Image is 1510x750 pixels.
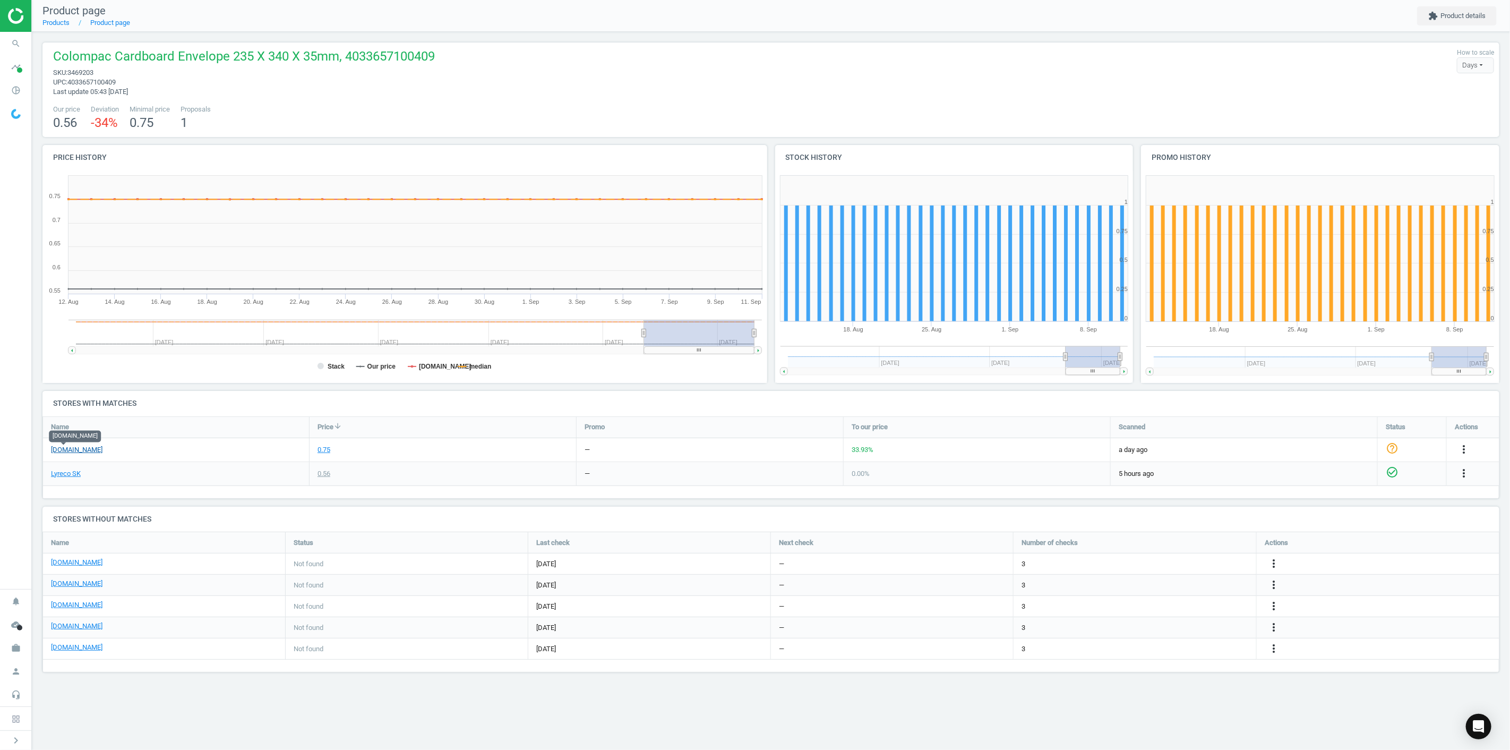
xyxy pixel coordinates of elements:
[53,217,61,223] text: 0.7
[741,299,761,305] tspan: 11. Sep
[6,638,26,658] i: work
[6,80,26,100] i: pie_chart_outlined
[1117,228,1128,234] text: 0.75
[1119,445,1369,455] span: a day ago
[42,507,1499,532] h4: Stores without matches
[294,644,323,654] span: Not found
[318,422,333,432] span: Price
[51,558,102,567] a: [DOMAIN_NAME]
[53,88,128,96] span: Last update 05:43 [DATE]
[585,422,605,432] span: Promo
[1417,6,1497,25] button: extensionProduct details
[51,621,102,631] a: [DOMAIN_NAME]
[475,299,494,305] tspan: 30. Aug
[51,600,102,610] a: [DOMAIN_NAME]
[1386,466,1399,479] i: check_circle_outline
[1125,315,1128,321] text: 0
[852,422,888,432] span: To our price
[367,363,396,370] tspan: Our price
[779,623,784,633] span: —
[1455,422,1478,432] span: Actions
[1368,326,1385,333] tspan: 1. Sep
[1022,602,1025,611] span: 3
[294,581,323,590] span: Not found
[536,602,762,611] span: [DATE]
[49,430,101,442] div: [DOMAIN_NAME]
[419,363,471,370] tspan: [DOMAIN_NAME]
[336,299,356,305] tspan: 24. Aug
[852,470,870,478] span: 0.00 %
[585,469,590,479] div: —
[779,538,813,548] span: Next check
[181,105,211,114] span: Proposals
[469,363,492,370] tspan: median
[3,734,29,747] button: chevron_right
[1117,286,1128,292] text: 0.25
[318,469,330,479] div: 0.56
[53,115,77,130] span: 0.56
[53,105,80,114] span: Our price
[1119,469,1369,479] span: 5 hours ago
[1022,623,1025,633] span: 3
[6,57,26,77] i: timeline
[290,299,310,305] tspan: 22. Aug
[42,19,70,27] a: Products
[105,299,124,305] tspan: 14. Aug
[1120,257,1128,263] text: 0.5
[1141,145,1499,170] h4: Promo history
[1483,286,1494,292] text: 0.25
[1486,257,1494,263] text: 0.5
[852,446,873,454] span: 33.93 %
[51,579,102,589] a: [DOMAIN_NAME]
[382,299,402,305] tspan: 26. Aug
[1125,199,1128,205] text: 1
[333,422,342,430] i: arrow_downward
[1267,557,1280,570] i: more_vert
[536,623,762,633] span: [DATE]
[536,538,570,548] span: Last check
[49,287,61,294] text: 0.55
[1022,644,1025,654] span: 3
[294,623,323,633] span: Not found
[198,299,217,305] tspan: 18. Aug
[1022,581,1025,590] span: 3
[615,299,632,305] tspan: 5. Sep
[6,661,26,681] i: person
[779,602,784,611] span: —
[51,422,69,432] span: Name
[775,145,1134,170] h4: Stock history
[1457,48,1494,57] label: How to scale
[67,78,116,86] span: 4033657100409
[8,8,83,24] img: ajHJNr6hYgQAAAAASUVORK5CYII=
[1386,442,1399,455] i: help_outline
[536,644,762,654] span: [DATE]
[6,591,26,611] i: notifications
[922,326,941,333] tspan: 25. Aug
[1265,538,1288,548] span: Actions
[1386,422,1405,432] span: Status
[1470,360,1488,367] tspan: [DATE]
[53,69,67,76] span: sku :
[1080,326,1097,333] tspan: 8. Sep
[1119,422,1145,432] span: Scanned
[53,78,67,86] span: upc :
[428,299,448,305] tspan: 28. Aug
[1022,538,1078,548] span: Number of checks
[51,643,102,652] a: [DOMAIN_NAME]
[181,115,187,130] span: 1
[1209,326,1229,333] tspan: 18. Aug
[53,48,435,68] span: Colompac Cardboard Envelope 235 X 340 X 35mm, 4033657100409
[1457,443,1470,457] button: more_vert
[1446,326,1463,333] tspan: 8. Sep
[49,193,61,199] text: 0.75
[91,105,119,114] span: Deviation
[522,299,539,305] tspan: 1. Sep
[1267,621,1280,634] i: more_vert
[779,644,784,654] span: —
[1491,315,1494,321] text: 0
[294,538,313,548] span: Status
[661,299,678,305] tspan: 7. Sep
[1267,578,1280,591] i: more_vert
[58,299,78,305] tspan: 12. Aug
[318,445,330,455] div: 0.75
